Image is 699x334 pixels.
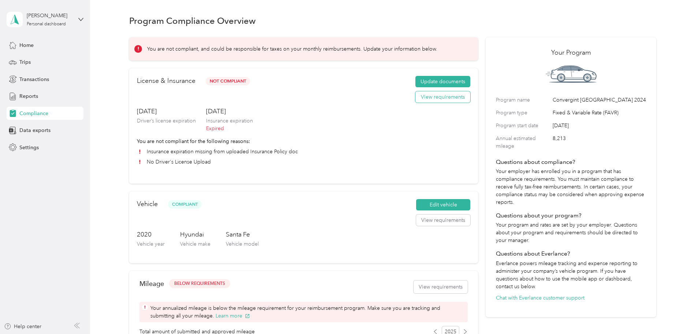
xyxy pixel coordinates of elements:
[139,280,164,287] h2: Mileage
[416,214,470,226] button: View requirements
[496,109,550,117] label: Program type
[137,148,470,155] li: Insurance expiration missing from uploaded Insurance Policy doc
[496,48,646,58] h2: Your Program
[27,12,72,19] div: [PERSON_NAME]
[206,107,253,116] h3: [DATE]
[496,221,646,244] p: Your program and rates are set by your employer. Questions about your program and requirements sh...
[415,76,470,88] button: Update documents
[19,41,34,49] span: Home
[137,230,165,239] h3: 2020
[553,122,646,129] span: [DATE]
[19,144,39,151] span: Settings
[553,135,646,150] span: 8,213
[19,58,31,66] span: Trips
[496,135,550,150] label: Annual estimated mileage
[496,168,646,206] p: Your employer has enrolled you in a program that has compliance requirements. You must maintain c...
[19,126,51,134] span: Data exports
[180,240,210,248] p: Vehicle make
[226,240,259,248] p: Vehicle model
[553,96,646,104] span: Convergint [GEOGRAPHIC_DATA] 2024
[19,110,48,117] span: Compliance
[137,117,196,125] p: Driver’s license expiration
[137,240,165,248] p: Vehicle year
[19,92,38,100] span: Reports
[206,117,253,125] p: Insurance expiration
[137,107,196,116] h3: [DATE]
[216,312,250,320] button: Learn more
[496,260,646,290] p: Everlance powers mileage tracking and expense reporting to administer your company’s vehicle prog...
[226,230,259,239] h3: Santa Fe
[137,76,195,86] h2: License & Insurance
[496,211,646,220] h4: Questions about your program?
[658,293,699,334] iframe: Everlance-gr Chat Button Frame
[206,77,250,85] span: Not Compliant
[137,199,158,209] h2: Vehicle
[169,279,230,288] button: BELOW REQUIREMENTS
[415,91,470,103] button: View requirements
[206,125,253,132] p: Expired
[27,22,66,26] div: Personal dashboard
[168,200,202,209] span: Compliant
[496,249,646,258] h4: Questions about Everlance?
[137,137,470,145] p: You are not compliant for the following reasons:
[4,323,41,330] button: Help center
[147,45,437,53] p: You are not compliant, and could be responsible for taxes on your monthly reimbursements. Update ...
[416,199,470,211] button: Edit vehicle
[496,96,550,104] label: Program name
[129,17,256,25] h1: Program Compliance Overview
[180,230,210,239] h3: Hyundai
[553,109,646,117] span: Fixed & Variable Rate (FAVR)
[496,122,550,129] label: Program start date
[496,158,646,166] h4: Questions about compliance?
[19,76,49,83] span: Transactions
[496,294,584,302] button: Chat with Everlance customer support
[174,280,225,287] span: BELOW REQUIREMENTS
[414,280,468,293] button: View requirements
[150,304,465,320] span: Your annualized mileage is below the mileage requirement for your reimbursement program. Make sur...
[137,158,470,166] li: No Driver's License Upload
